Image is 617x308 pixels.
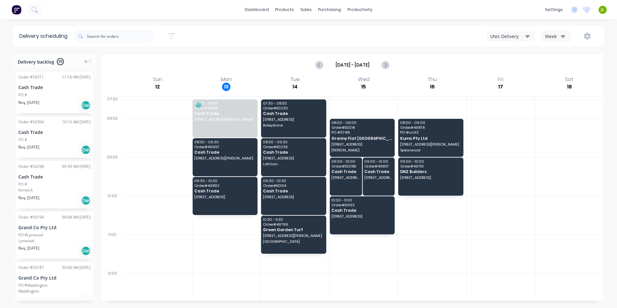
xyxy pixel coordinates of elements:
[331,148,392,152] span: [PERSON_NAME]
[153,83,162,91] div: 12
[18,224,91,231] div: Grand Co Pty Ltd
[364,169,393,174] span: Cash Trade
[356,76,371,83] div: Wed
[62,214,91,220] div: 09:08 AM [DATE]
[18,137,27,143] div: PO #
[219,76,234,83] div: Mon
[400,176,461,180] span: [STREET_ADDRESS]
[242,5,272,15] a: dashboard
[18,282,48,288] div: PO #Maddington
[194,184,255,188] span: Order # 49892
[18,119,44,125] div: Order # 50304
[496,76,505,83] div: Fri
[18,232,43,238] div: PO #Lynwood
[194,106,255,110] span: Order # 49816
[81,100,91,110] div: Del
[288,76,302,83] div: Tue
[57,58,64,65] span: 39
[331,214,392,218] span: [STREET_ADDRESS]
[272,5,297,15] div: products
[101,192,123,231] div: 10:00
[62,74,91,80] div: 11:16 AM [DATE]
[18,129,91,136] div: Cash Trade
[263,106,324,110] span: Order # 50230
[364,164,393,168] span: Order # 49837
[81,196,91,205] div: Del
[87,30,155,43] input: Search for orders
[487,31,535,41] button: Utes Delivery
[364,176,393,180] span: [STREET_ADDRESS][PERSON_NAME]
[13,26,74,46] div: Delivery scheduling
[18,84,91,91] div: Cash Trade
[263,111,324,116] span: Cash Trade
[263,240,324,243] span: [GEOGRAPHIC_DATA]
[18,144,39,150] span: Req. [DATE]
[563,76,575,83] div: Sat
[263,179,324,183] span: 09:30 - 10:30
[18,181,27,187] div: PO #
[101,231,123,270] div: 11:00
[18,195,39,201] span: Req. [DATE]
[194,150,255,154] span: Cash Trade
[331,159,360,163] span: 09:00 - 10:00
[18,214,44,220] div: Order # 50194
[331,126,392,129] span: Order # 50041
[331,136,392,140] span: Granny Flat [GEOGRAPHIC_DATA]
[331,169,360,174] span: Cash Trade
[400,169,461,174] span: DNZ Builders
[194,195,255,199] span: [STREET_ADDRESS]
[601,7,604,13] span: JL
[331,203,392,207] span: Order # 50133
[400,164,461,168] span: Order # 49719
[490,33,525,40] div: Utes Delivery
[331,208,392,212] span: Cash Trade
[331,130,392,134] span: PO # 97415
[12,5,21,15] img: Factory
[18,245,39,251] span: Req. [DATE]
[62,265,91,271] div: 09:06 AM [DATE]
[400,130,461,134] span: PO # unit3
[263,234,324,238] span: [STREET_ADDRESS][PERSON_NAME]
[364,159,393,163] span: 09:00 - 10:00
[565,83,573,91] div: 18
[428,83,436,91] div: 16
[545,33,564,40] div: Week
[18,58,54,65] span: Delivery backlog
[151,76,164,83] div: Sun
[331,198,392,202] span: 10:00 - 11:00
[62,119,91,125] div: 10:10 AM [DATE]
[344,5,376,15] div: productivity
[101,115,123,153] div: 08:00
[359,83,368,91] div: 15
[18,296,39,302] span: Req. [DATE]
[331,164,360,168] span: Order # 50085
[297,5,315,15] div: sales
[194,179,255,183] span: 09:30 - 10:30
[315,5,344,15] div: purchasing
[542,5,566,15] div: settings
[263,118,324,121] span: [STREET_ADDRESS]
[194,145,255,149] span: Order # 49997
[263,145,324,149] span: Order # 50236
[18,100,39,106] span: Req. [DATE]
[18,288,91,294] div: Maddington
[263,195,324,199] span: [STREET_ADDRESS]
[400,121,461,125] span: 08:00 - 09:00
[263,101,324,105] span: 07:30 - 08:30
[331,121,392,125] span: 08:00 - 09:00
[291,83,299,91] div: 14
[541,31,571,42] button: Week
[263,189,324,193] span: Cash Trade
[18,92,27,98] div: PO #
[81,297,91,306] div: Del
[18,173,91,180] div: Cash Trade
[263,184,324,188] span: Order # 50134
[194,101,255,105] span: 07:30 - 08:30
[101,95,123,115] div: 07:30
[81,246,91,256] div: Del
[194,111,255,116] span: Cash Trade
[101,153,123,192] div: 09:00
[263,150,324,154] span: Cash Trade
[400,159,461,163] span: 09:00 - 10:00
[331,142,392,146] span: [STREET_ADDRESS]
